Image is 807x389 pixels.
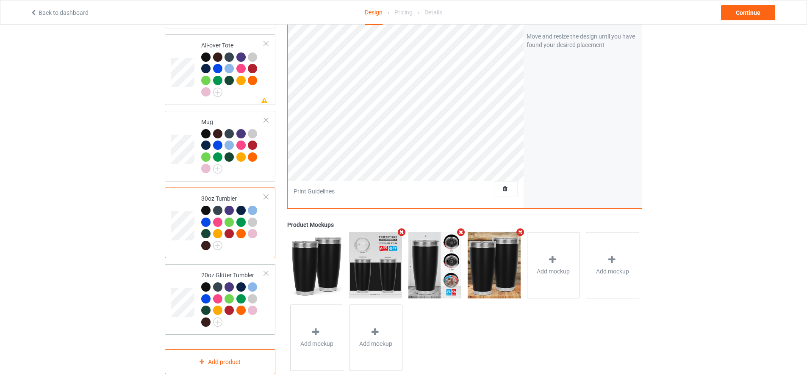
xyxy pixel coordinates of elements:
img: svg+xml;base64,PD94bWwgdmVyc2lvbj0iMS4wIiBlbmNvZGluZz0iVVRGLTgiPz4KPHN2ZyB3aWR0aD0iMjJweCIgaGVpZ2... [213,317,222,327]
div: Design [365,0,383,25]
img: regular.jpg [290,232,343,298]
span: Add mockup [596,268,629,276]
a: Back to dashboard [30,9,89,16]
div: 30oz Tumbler [165,188,275,258]
div: Move and resize the design until you have found your desired placement [527,33,639,50]
img: svg+xml;base64,PD94bWwgdmVyc2lvbj0iMS4wIiBlbmNvZGluZz0iVVRGLTgiPz4KPHN2ZyB3aWR0aD0iMjJweCIgaGVpZ2... [213,88,222,97]
div: Add mockup [349,305,402,371]
div: Add product [165,349,275,374]
i: Remove mockup [515,228,525,237]
i: Remove mockup [397,228,407,237]
span: Add mockup [359,340,392,348]
div: Print Guidelines [294,188,335,196]
div: All-over Tote [165,34,275,105]
div: Add mockup [586,232,639,299]
div: All-over Tote [201,41,264,96]
i: Remove mockup [456,228,466,237]
div: Mug [165,111,275,182]
img: regular.jpg [408,232,461,298]
span: Add mockup [300,340,333,348]
span: Add mockup [537,268,570,276]
img: regular.jpg [468,232,521,298]
img: svg+xml;base64,PD94bWwgdmVyc2lvbj0iMS4wIiBlbmNvZGluZz0iVVRGLTgiPz4KPHN2ZyB3aWR0aD0iMjJweCIgaGVpZ2... [213,164,222,174]
div: 30oz Tumbler [201,194,264,249]
div: Details [424,0,442,24]
div: Continue [721,5,775,20]
img: regular.jpg [349,232,402,298]
div: 20oz Glitter Tumbler [165,264,275,335]
div: Add mockup [290,305,344,371]
div: Mug [201,118,264,173]
div: 20oz Glitter Tumbler [201,271,264,326]
div: Add mockup [527,232,580,299]
img: svg+xml;base64,PD94bWwgdmVyc2lvbj0iMS4wIiBlbmNvZGluZz0iVVRGLTgiPz4KPHN2ZyB3aWR0aD0iMjJweCIgaGVpZ2... [213,241,222,250]
div: Pricing [394,0,413,24]
div: Product Mockups [287,221,642,229]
